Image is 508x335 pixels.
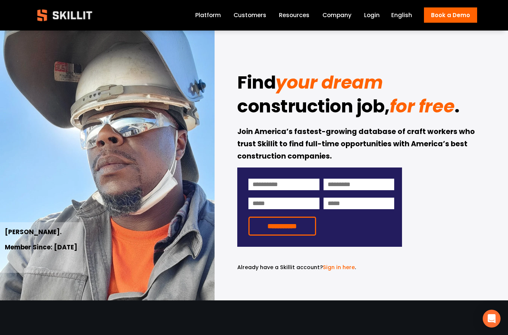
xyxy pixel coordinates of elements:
div: language picker [391,10,412,20]
strong: Join America’s fastest-growing database of craft workers who trust Skillit to find full-time oppo... [237,126,476,163]
a: folder dropdown [279,10,309,20]
strong: [PERSON_NAME]. [5,227,62,238]
span: Already have a Skillit account? [237,264,323,271]
a: Platform [195,10,221,20]
span: Resources [279,11,309,19]
a: Customers [234,10,266,20]
em: your dream [276,70,383,95]
a: Sign in here [323,264,355,271]
em: for free [390,94,454,119]
a: Book a Demo [424,7,477,23]
strong: construction job, [237,93,390,123]
strong: Member Since: [DATE] [5,242,77,253]
strong: Find [237,69,276,99]
span: English [391,11,412,19]
strong: . [454,93,460,123]
p: . [237,263,402,272]
a: Login [364,10,380,20]
a: Company [322,10,351,20]
div: Open Intercom Messenger [483,310,501,328]
img: Skillit [31,4,99,26]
